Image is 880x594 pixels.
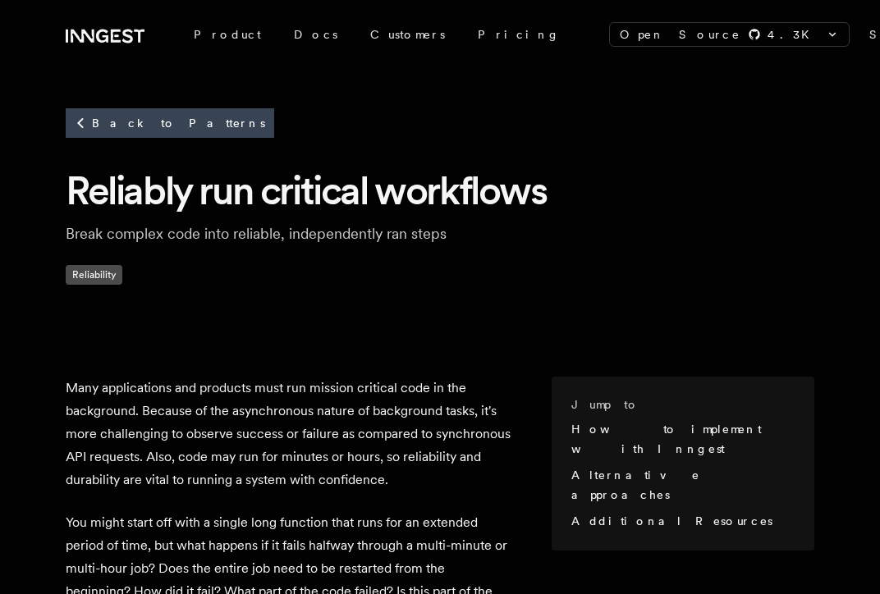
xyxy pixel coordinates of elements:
h3: Jump to [571,396,788,413]
a: Back to Patterns [66,108,274,138]
p: Many applications and products must run mission critical code in the background. Because of the a... [66,377,512,491]
p: Break complex code into reliable, independently ran steps [66,222,591,245]
div: Product [177,20,277,49]
a: Additional Resources [571,514,772,528]
a: Docs [277,20,354,49]
a: Pricing [461,20,576,49]
h1: Reliably run critical workflows [66,165,814,216]
a: Customers [354,20,461,49]
span: Reliability [66,265,122,285]
a: How to implement with Inngest [571,423,761,455]
span: 4.3 K [768,26,819,43]
span: Open Source [620,26,741,43]
a: Alternative approaches [571,468,699,501]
